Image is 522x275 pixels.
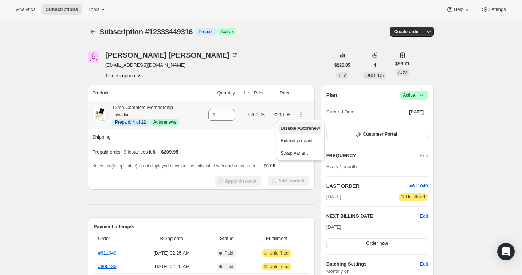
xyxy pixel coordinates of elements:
[395,60,410,67] span: $56.71
[105,51,238,59] div: [PERSON_NAME] [PERSON_NAME]
[416,258,432,270] button: Edit
[295,110,307,118] button: Product actions
[326,182,410,190] h2: LAST ORDER
[274,112,291,117] span: $209.95
[374,62,376,68] span: 4
[326,268,428,275] span: Monthly on
[153,119,176,125] span: Autorenews
[88,129,200,145] th: Shipping
[160,148,178,156] span: - $209.95
[326,129,428,139] button: Customer Portal
[280,150,308,156] span: Swap variant
[394,29,420,35] span: Create order
[224,250,233,256] span: Paid
[92,163,256,169] span: Sales tax (if applicable) is not displayed because it is calculated with each new order.
[94,223,309,231] h2: Payment attempts
[200,85,237,101] th: Quantity
[366,240,388,246] span: Order now
[88,85,200,101] th: Product
[405,107,428,117] button: [DATE]
[417,92,418,98] span: |
[326,108,354,116] span: Created Date
[477,4,510,15] button: Settings
[221,29,233,35] span: Active
[237,85,267,101] th: Unit Price
[209,235,244,242] span: Status
[420,260,428,268] span: Edit
[112,112,131,117] small: Individual
[269,264,289,270] span: Unfulfilled
[115,119,146,125] span: Prepaid: 4 of 12
[41,4,82,15] button: Subscriptions
[409,183,428,189] a: #611049
[267,85,293,101] th: Price
[249,235,305,242] span: Fulfillment
[278,122,322,134] button: Disable Autorenew
[454,7,463,12] span: Help
[280,125,320,131] span: Disable Autorenew
[409,109,424,115] span: [DATE]
[326,92,337,99] h2: Plan
[390,27,424,37] button: Create order
[224,264,233,270] span: Paid
[139,235,204,242] span: Billing date
[326,238,428,248] button: Order now
[99,28,193,36] span: Subscription #12333449316
[107,104,179,126] div: 12mo Complete Membership
[98,264,117,269] a: #605185
[406,194,425,200] span: Unfulfilled
[338,73,346,78] span: LTV
[326,152,420,159] h2: FREQUENCY
[497,243,515,260] div: Open Intercom Messenger
[199,29,213,35] span: Prepaid
[269,250,289,256] span: Unfulfilled
[12,4,40,15] button: Analytics
[488,7,506,12] span: Settings
[105,62,238,69] span: [EMAIL_ADDRESS][DOMAIN_NAME]
[46,7,78,12] span: Subscriptions
[88,27,98,37] button: Subscriptions
[330,60,354,70] button: $226.85
[398,70,407,75] span: AOV
[326,193,341,201] span: [DATE]
[326,213,420,220] h2: NEXT BILLING DATE
[98,250,117,256] a: #611049
[88,7,99,12] span: Tools
[139,263,204,270] span: [DATE] · 02:25 AM
[326,164,357,169] span: Every 1 month
[403,92,425,99] span: Active
[88,51,99,63] span: Amy Schmidt
[409,182,428,190] button: #611049
[369,60,381,70] button: 4
[278,135,322,146] button: Extend prepaid
[94,231,137,247] th: Order
[139,249,204,257] span: [DATE] · 02:25 AM
[420,213,428,220] button: Edit
[84,4,111,15] button: Tools
[264,163,276,169] span: $0.00
[326,260,420,268] h6: Batching Settings
[326,224,341,230] span: [DATE]
[363,131,397,137] span: Customer Portal
[280,138,312,143] span: Extend prepaid
[248,112,265,117] span: $209.95
[92,148,291,156] div: Prepaid order - 9 instances left
[105,72,142,79] button: Product actions
[278,147,322,159] button: Swap variant
[16,7,35,12] span: Analytics
[334,62,350,68] span: $226.85
[365,73,384,78] span: ORDERS
[442,4,475,15] button: Help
